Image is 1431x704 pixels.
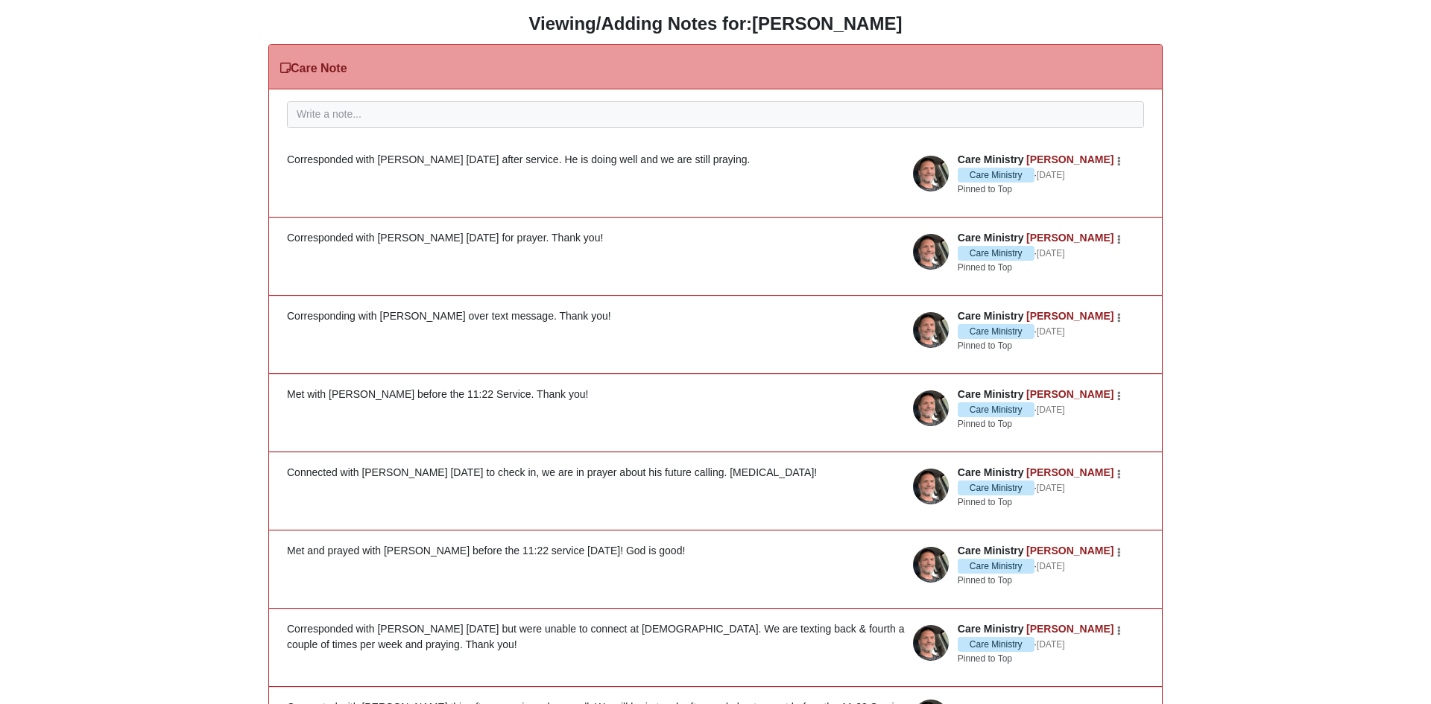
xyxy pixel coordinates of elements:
[1037,247,1065,260] a: [DATE]
[958,402,1034,417] span: Care Ministry
[280,61,347,75] h3: Care Note
[287,543,1144,559] div: Met and prayed with [PERSON_NAME] before the 11:22 service [DATE]! God is good!
[1037,325,1065,338] a: [DATE]
[913,234,949,270] img: Blain Moos
[913,547,949,583] img: Blain Moos
[958,183,1116,196] div: Pinned to Top
[1037,405,1065,415] time: September 3, 2025, 8:29 AM
[958,402,1037,417] span: ·
[958,545,1024,556] span: Care Ministry
[287,465,1144,481] div: Connected with [PERSON_NAME] [DATE] to check in, we are in prayer about his future calling. [MEDI...
[287,230,1144,246] div: Corresponded with [PERSON_NAME] [DATE] for prayer. Thank you!
[958,153,1024,165] span: Care Ministry
[287,387,1144,402] div: Met with [PERSON_NAME] before the 11:22 Service. Thank you!
[958,168,1034,183] span: Care Ministry
[958,324,1037,339] span: ·
[958,637,1037,652] span: ·
[958,246,1034,261] span: Care Ministry
[958,168,1037,183] span: ·
[1037,638,1065,651] a: [DATE]
[287,621,1144,653] div: Corresponded with [PERSON_NAME] [DATE] but were unable to connect at [DEMOGRAPHIC_DATA]. We are t...
[958,559,1034,574] span: Care Ministry
[1037,561,1065,571] time: August 18, 2025, 9:18 AM
[913,156,949,191] img: Blain Moos
[1037,481,1065,495] a: [DATE]
[958,481,1034,495] span: Care Ministry
[1026,466,1113,478] a: [PERSON_NAME]
[11,13,1420,35] h3: Viewing/Adding Notes for:
[958,417,1116,431] div: Pinned to Top
[1026,388,1113,400] a: [PERSON_NAME]
[1037,639,1065,650] time: August 13, 2025, 8:38 AM
[958,466,1024,478] span: Care Ministry
[1037,248,1065,259] time: September 25, 2025, 7:47 PM
[1037,170,1065,180] time: September 28, 2025, 9:51 PM
[958,559,1037,574] span: ·
[1037,559,1065,573] a: [DATE]
[1026,310,1113,322] a: [PERSON_NAME]
[958,246,1037,261] span: ·
[913,469,949,504] img: Blain Moos
[958,232,1024,244] span: Care Ministry
[287,152,1144,168] div: Corresponded with [PERSON_NAME] [DATE] after service. He is doing well and we are still praying.
[958,495,1116,509] div: Pinned to Top
[913,312,949,348] img: Blain Moos
[913,625,949,661] img: Blain Moos
[287,308,1144,324] div: Corresponding with [PERSON_NAME] over text message. Thank you!
[1026,545,1113,556] a: [PERSON_NAME]
[958,388,1024,400] span: Care Ministry
[1026,232,1113,244] a: [PERSON_NAME]
[1037,326,1065,337] time: September 9, 2025, 11:48 AM
[958,623,1024,635] span: Care Ministry
[958,324,1034,339] span: Care Ministry
[1037,403,1065,416] a: [DATE]
[1026,623,1113,635] a: [PERSON_NAME]
[1037,168,1065,182] a: [DATE]
[752,13,902,34] strong: [PERSON_NAME]
[958,574,1116,587] div: Pinned to Top
[958,481,1037,495] span: ·
[1037,483,1065,493] time: August 23, 2025, 8:06 PM
[1026,153,1113,165] a: [PERSON_NAME]
[958,652,1116,665] div: Pinned to Top
[958,310,1024,322] span: Care Ministry
[958,339,1116,352] div: Pinned to Top
[958,261,1116,274] div: Pinned to Top
[913,390,949,426] img: Blain Moos
[958,637,1034,652] span: Care Ministry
